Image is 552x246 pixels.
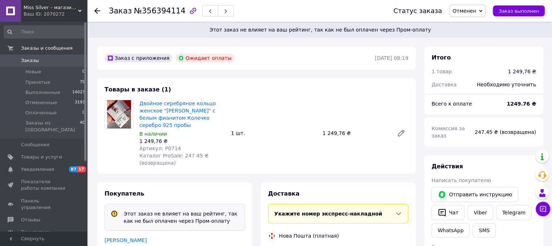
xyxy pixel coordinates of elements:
a: [PERSON_NAME] [105,237,147,243]
span: Товары в заказе (1) [105,86,171,93]
div: Ваш ID: 2070272 [24,11,87,17]
span: Этот заказ не влияет на ваш рейтинг, так как не был оплачен через Пром-оплату [97,26,543,33]
span: Уведомления [21,166,54,173]
span: 17 [77,166,86,172]
img: Двойное серебряное кольцо женское "Настасья" с белым фианитом Колечко серебро 925 пробы [107,100,131,128]
span: Заказ [109,7,132,15]
a: Редактировать [394,126,408,140]
span: Панель управления [21,198,67,211]
div: Нова Пошта (платная) [277,232,341,239]
div: Ожидает оплаты [175,54,234,62]
span: Доставка [268,190,300,197]
span: Доставка [432,82,457,87]
span: Выполненные [25,89,60,96]
button: Отправить инструкцию [432,187,518,202]
span: 247.45 ₴ (возвращена) [475,129,536,135]
span: Итого [432,54,451,61]
a: Двойное серебряное кольцо женское "[PERSON_NAME]" с белым фианитом Колечко серебро 925 пробы [139,101,216,128]
div: Статус заказа [393,7,442,15]
time: [DATE] 08:19 [375,55,408,61]
div: Необходимо уточнить [473,77,540,93]
button: Заказ выполнен [493,5,545,16]
div: 1 249,76 ₴ [508,68,536,75]
span: 0 [82,110,85,116]
span: Покупатели [21,229,51,235]
span: В наличии [139,131,167,137]
span: Всего к оплате [432,101,472,107]
span: Написать покупателю [432,177,491,183]
span: Оплаченные [25,110,57,116]
span: Отменен [453,8,476,14]
span: Отмененные [25,99,57,106]
b: 1249.76 ₴ [507,101,536,107]
div: 1 249,76 ₴ [139,138,225,145]
button: SMS [473,223,496,238]
a: Viber [467,205,493,220]
button: Чат [432,205,465,220]
span: 87 [69,166,77,172]
div: 1 шт. [228,128,319,138]
div: Вернуться назад [94,7,100,15]
span: Miss Silver – магазин ювелирных украшений из серебра [24,4,78,11]
span: Комиссия за заказ [432,126,465,139]
span: Действия [432,163,463,170]
span: Укажите номер экспресс-накладной [274,211,383,217]
a: WhatsApp [432,223,470,238]
span: Новые [25,69,41,75]
span: Заказы из [GEOGRAPHIC_DATA] [25,120,80,133]
span: №356394114 [134,7,185,15]
span: Заказы и сообщения [21,45,73,52]
div: 1 249,76 ₴ [320,128,391,138]
span: 0 [82,69,85,75]
span: Покупатель [105,190,144,197]
input: Поиск [4,25,86,38]
span: 1 товар [432,69,452,74]
div: Заказ с приложения [105,54,172,62]
span: 14023 [72,89,85,96]
button: Чат с покупателем [536,202,550,216]
span: Товары и услуги [21,154,62,160]
span: Сообщения [21,142,49,148]
div: Этот заказ не влияет на ваш рейтинг, так как не был оплачен через Пром-оплату [121,210,242,225]
span: Каталог ProSale: 247.45 ₴ (возвращена) [139,153,208,166]
span: Заказ выполнен [499,8,539,14]
span: Заказы [21,57,39,64]
span: Артикул: P0714 [139,145,181,151]
span: 3193 [75,99,85,106]
span: Отзывы [21,217,40,223]
span: Показатели работы компании [21,179,67,192]
span: 40 [80,120,85,133]
a: Telegram [496,205,532,220]
span: 79 [80,79,85,86]
span: Принятые [25,79,50,86]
